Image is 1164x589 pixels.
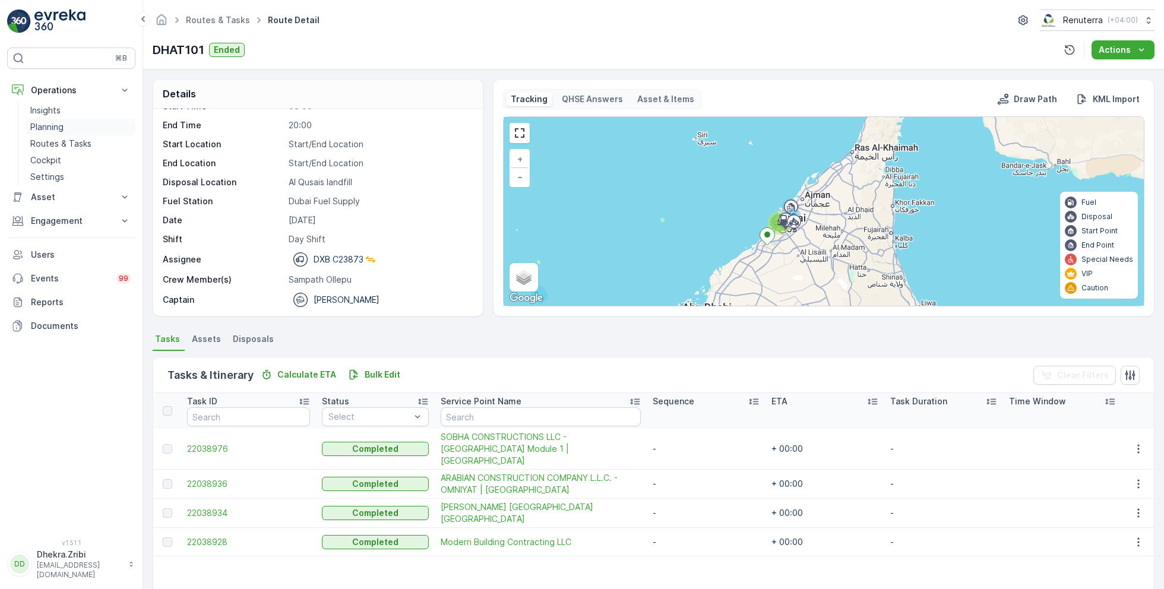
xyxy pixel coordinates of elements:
a: Modern Building Contracting LLC [441,536,641,548]
p: Disposal [1081,212,1112,221]
a: Homepage [155,18,168,28]
span: 22038928 [187,536,310,548]
p: Start/End Location [289,157,470,169]
a: Routes & Tasks [26,135,135,152]
a: 22038934 [187,507,310,519]
a: View Fullscreen [511,124,529,142]
p: Special Needs [1081,255,1133,264]
a: ARABIAN CONSTRUCTION COMPANY L.L.C. - OMNIYAT | Business Bay [441,472,641,496]
p: VIP [1081,269,1093,278]
button: DDDhekra.Zribi[EMAIL_ADDRESS][DOMAIN_NAME] [7,549,135,579]
td: - [647,470,766,499]
p: Asset & Items [637,93,694,105]
button: KML Import [1071,92,1144,106]
div: Toggle Row Selected [163,537,172,547]
p: End Point [1081,240,1114,250]
p: Completed [352,443,398,455]
p: Start/End Location [289,138,470,150]
p: End Time [163,119,284,131]
p: Completed [352,507,398,519]
p: DXB C23873 [314,254,363,265]
p: Al Qusais landfill [289,176,470,188]
p: End Location [163,157,284,169]
a: Planning [26,119,135,135]
p: Events [31,273,109,284]
p: Details [163,87,196,101]
p: Completed [352,536,398,548]
p: ETA [771,395,787,407]
span: Route Detail [265,14,322,26]
button: Draw Path [992,92,1062,106]
td: - [884,528,1003,556]
a: Reports [7,290,135,314]
p: Service Point Name [441,395,521,407]
span: + [517,154,523,164]
a: Events99 [7,267,135,290]
p: Select [328,411,410,423]
p: Draw Path [1014,93,1057,105]
p: Renuterra [1063,14,1103,26]
button: Bulk Edit [343,368,405,382]
td: - [884,470,1003,499]
button: Completed [322,535,429,549]
p: [DATE] [289,214,470,226]
td: + 00:00 [766,499,884,528]
span: Disposals [233,333,274,345]
a: Routes & Tasks [186,15,250,25]
p: Time Window [1009,395,1066,407]
p: 99 [119,274,128,283]
td: - [647,528,766,556]
a: Cockpit [26,152,135,169]
p: ( +04:00 ) [1108,15,1138,25]
span: ARABIAN CONSTRUCTION COMPANY L.L.C. - OMNIYAT | [GEOGRAPHIC_DATA] [441,472,641,496]
p: Disposal Location [163,176,284,188]
p: Bulk Edit [365,369,400,381]
p: Operations [31,84,112,96]
p: Fuel [1081,198,1096,207]
p: Users [31,249,131,261]
input: Search [187,407,310,426]
a: 22038976 [187,443,310,455]
button: Completed [322,506,429,520]
a: Zoom Out [511,168,529,186]
p: Caution [1081,283,1108,293]
td: - [647,429,766,470]
p: Actions [1099,44,1131,56]
img: logo [7,9,31,33]
p: QHSE Answers [562,93,623,105]
div: 3 [767,211,791,235]
span: SOBHA CONSTRUCTIONS LLC - [GEOGRAPHIC_DATA] Module 1 | [GEOGRAPHIC_DATA] [441,431,641,467]
p: KML Import [1093,93,1140,105]
a: 22038936 [187,478,310,490]
p: 20:00 [289,119,470,131]
div: DD [10,555,29,574]
button: Ended [209,43,245,57]
p: DHAT101 [153,41,204,59]
span: v 1.51.1 [7,539,135,546]
p: Task Duration [890,395,947,407]
p: Calculate ETA [277,369,336,381]
p: Routes & Tasks [30,138,91,150]
button: Calculate ETA [256,368,341,382]
p: Shift [163,233,284,245]
p: Ended [214,44,240,56]
p: Tasks & Itinerary [167,367,254,384]
span: [PERSON_NAME] [GEOGRAPHIC_DATA] [GEOGRAPHIC_DATA] [441,501,641,525]
p: Start Point [1081,226,1118,236]
td: - [647,499,766,528]
a: Settings [26,169,135,185]
p: Clear Filters [1057,369,1109,381]
p: Insights [30,104,61,116]
p: Status [322,395,349,407]
p: Task ID [187,395,217,407]
a: Layers [511,264,537,290]
div: Toggle Row Selected [163,508,172,518]
img: logo_light-DOdMpM7g.png [34,9,86,33]
p: Captain [163,294,194,306]
td: - [884,499,1003,528]
p: Dubai Fuel Supply [289,195,470,207]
